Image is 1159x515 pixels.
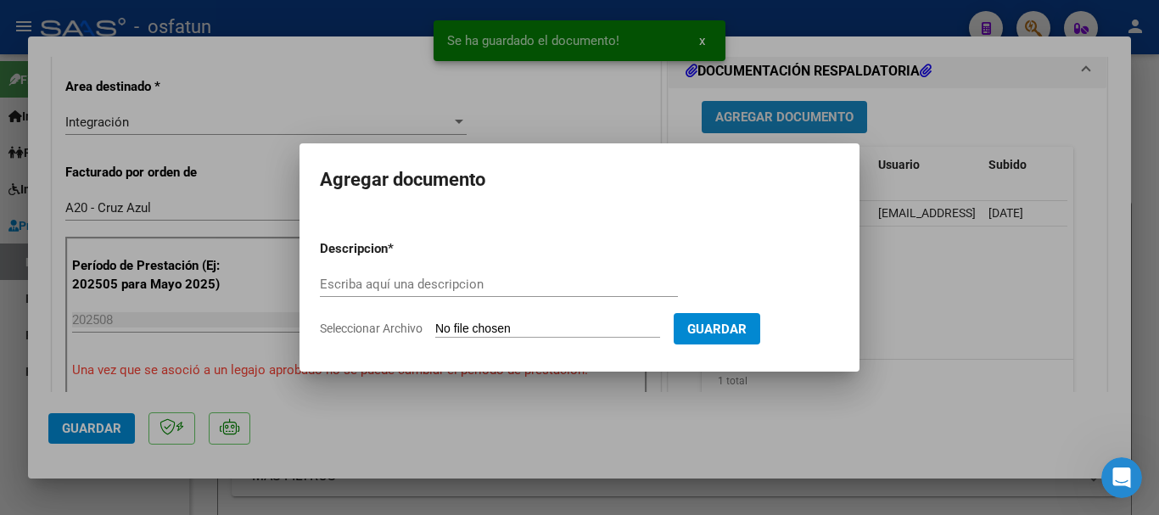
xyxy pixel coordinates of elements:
[1101,457,1142,498] iframe: Intercom live chat
[320,164,839,196] h2: Agregar documento
[320,322,423,335] span: Seleccionar Archivo
[674,313,760,344] button: Guardar
[320,239,476,259] p: Descripcion
[687,322,747,337] span: Guardar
